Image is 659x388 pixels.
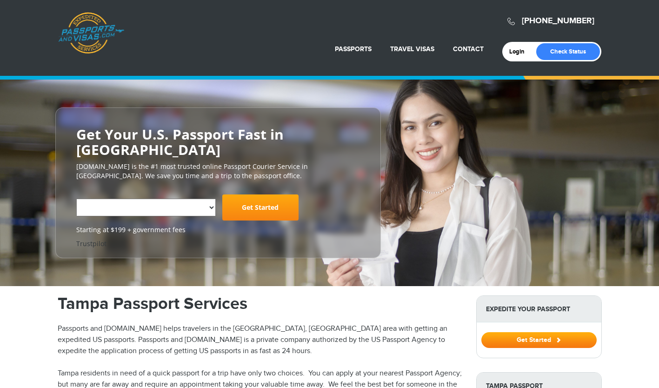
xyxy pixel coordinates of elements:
[390,45,434,53] a: Travel Visas
[76,127,360,157] h2: Get Your U.S. Passport Fast in [GEOGRAPHIC_DATA]
[335,45,372,53] a: Passports
[453,45,484,53] a: Contact
[481,336,597,343] a: Get Started
[58,295,462,312] h1: Tampa Passport Services
[58,323,462,357] p: Passports and [DOMAIN_NAME] helps travelers in the [GEOGRAPHIC_DATA], [GEOGRAPHIC_DATA] area with...
[477,296,601,322] strong: Expedite Your Passport
[76,162,360,181] p: [DOMAIN_NAME] is the #1 most trusted online Passport Courier Service in [GEOGRAPHIC_DATA]. We sav...
[509,48,531,55] a: Login
[222,194,299,221] a: Get Started
[76,239,107,248] a: Trustpilot
[76,225,360,234] span: Starting at $199 + government fees
[522,16,594,26] a: [PHONE_NUMBER]
[481,332,597,348] button: Get Started
[58,12,124,54] a: Passports & [DOMAIN_NAME]
[536,43,600,60] a: Check Status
